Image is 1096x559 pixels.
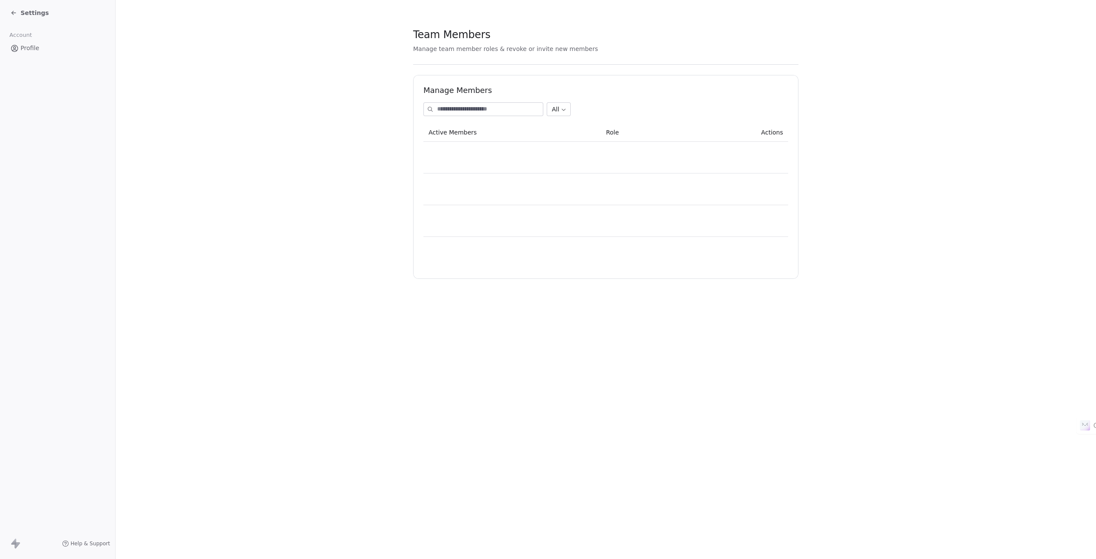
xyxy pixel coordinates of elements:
span: Manage team member roles & revoke or invite new members [413,45,598,52]
span: Settings [21,9,49,17]
span: Help & Support [71,540,110,547]
span: Role [606,129,619,136]
a: Help & Support [62,540,110,547]
span: Active Members [429,129,477,136]
span: Team Members [413,28,491,41]
a: Profile [7,41,108,55]
span: Actions [761,129,783,136]
span: Profile [21,44,39,53]
h1: Manage Members [423,85,788,96]
a: Settings [10,9,49,17]
span: Account [6,29,36,42]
